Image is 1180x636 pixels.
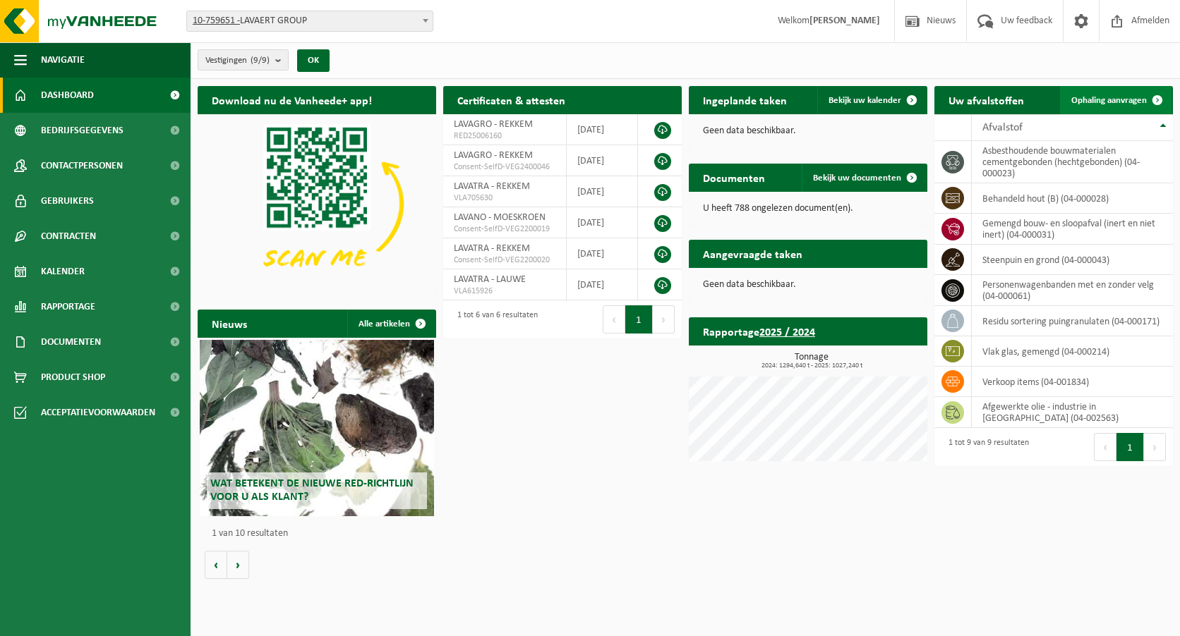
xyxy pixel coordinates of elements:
button: Vestigingen(9/9) [198,49,289,71]
span: Rapportage [41,289,95,324]
button: Next [653,305,675,334]
h2: Uw afvalstoffen [934,86,1038,114]
h2: Download nu de Vanheede+ app! [198,86,386,114]
button: 1 [1116,433,1144,461]
td: behandeld hout (B) (04-000028) [972,183,1173,214]
div: 1 tot 6 van 6 resultaten [450,304,538,335]
a: Ophaling aanvragen [1060,86,1172,114]
img: Download de VHEPlus App [198,114,436,293]
span: 10-759651 - LAVAERT GROUP [187,11,433,31]
span: LAVATRA - REKKEM [454,181,530,192]
span: Consent-SelfD-VEG2400046 [454,161,555,173]
td: gemengd bouw- en sloopafval (inert en niet inert) (04-000031) [972,214,1173,245]
button: OK [297,49,330,72]
span: Wat betekent de nieuwe RED-richtlijn voor u als klant? [210,478,414,503]
button: Vorige [205,551,227,579]
button: 1 [625,305,653,334]
p: U heeft 788 ongelezen document(en). [703,204,913,214]
span: Afvalstof [982,122,1023,133]
span: Contactpersonen [41,148,123,183]
a: Bekijk uw documenten [802,164,926,192]
span: VLA615926 [454,286,555,297]
tcxspan: Call 10-759651 - via 3CX [193,16,240,26]
h2: Certificaten & attesten [443,86,579,114]
td: steenpuin en grond (04-000043) [972,245,1173,275]
td: [DATE] [567,176,638,207]
td: [DATE] [567,114,638,145]
button: Previous [1094,433,1116,461]
button: Next [1144,433,1166,461]
span: Bekijk uw kalender [829,96,901,105]
button: Volgende [227,551,249,579]
span: Vestigingen [205,50,270,71]
td: [DATE] [567,238,638,269]
td: personenwagenbanden met en zonder velg (04-000061) [972,275,1173,306]
td: vlak glas, gemengd (04-000214) [972,336,1173,367]
td: afgewerkte olie - industrie in [GEOGRAPHIC_DATA] (04-002563) [972,397,1173,428]
span: LAVATRA - LAUWE [454,274,526,285]
h2: Rapportage [689,317,829,345]
h2: Aangevraagde taken [689,240,817,267]
span: Kalender [41,254,85,289]
button: Previous [603,305,625,334]
a: Wat betekent de nieuwe RED-richtlijn voor u als klant? [200,340,433,516]
span: Navigatie [41,42,85,78]
div: 1 tot 9 van 9 resultaten [941,432,1029,463]
h2: Documenten [689,164,779,191]
span: Gebruikers [41,183,94,219]
tcxspan: Call 2025 / 2024 via 3CX [759,327,815,338]
span: Consent-SelfD-VEG2200019 [454,224,555,235]
span: Consent-SelfD-VEG2200020 [454,255,555,266]
span: LAVAGRO - REKKEM [454,150,533,161]
span: LAVATRA - REKKEM [454,243,530,254]
span: Ophaling aanvragen [1071,96,1147,105]
span: VLA705630 [454,192,555,204]
span: LAVAGRO - REKKEM [454,119,533,130]
td: [DATE] [567,145,638,176]
span: Bedrijfsgegevens [41,113,124,148]
span: LAVANO - MOESKROEN [454,212,546,223]
a: Bekijk uw kalender [817,86,926,114]
count: (9/9) [251,56,270,65]
td: [DATE] [567,207,638,238]
span: 10-759651 - LAVAERT GROUP [186,11,433,32]
h2: Ingeplande taken [689,86,801,114]
td: residu sortering puingranulaten (04-000171) [972,306,1173,336]
p: 1 van 10 resultaten [212,529,429,539]
span: Contracten [41,219,96,254]
a: Bekijk rapportage [822,345,926,373]
span: RED25006160 [454,130,555,142]
p: Geen data beschikbaar. [703,126,913,136]
p: Geen data beschikbaar. [703,280,913,290]
h3: Tonnage [696,353,927,369]
span: Documenten [41,324,101,360]
span: 2024: 1294,640 t - 2025: 1027,240 t [696,362,927,369]
span: Product Shop [41,360,105,395]
td: verkoop items (04-001834) [972,367,1173,397]
span: Acceptatievoorwaarden [41,395,155,430]
strong: [PERSON_NAME] [809,16,880,26]
td: asbesthoudende bouwmaterialen cementgebonden (hechtgebonden) (04-000023) [972,141,1173,183]
a: Alle artikelen [347,310,435,338]
span: Bekijk uw documenten [813,173,901,183]
h2: Nieuws [198,310,261,337]
td: [DATE] [567,269,638,300]
span: Dashboard [41,78,94,113]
